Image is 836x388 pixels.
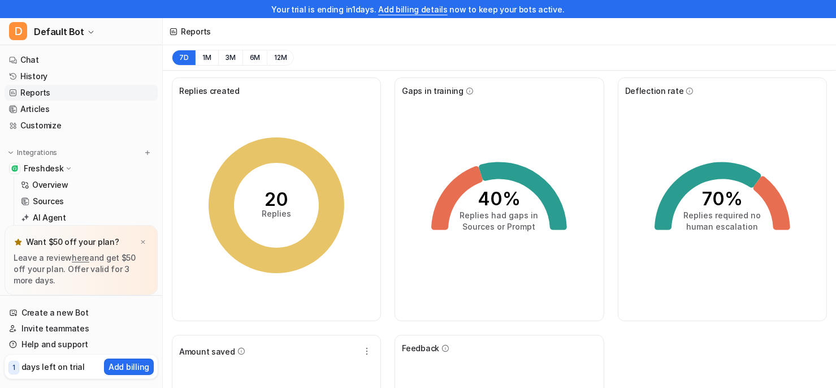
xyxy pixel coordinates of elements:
img: Freshdesk [11,165,18,172]
a: AI Agent [16,210,158,226]
img: x [140,239,146,246]
tspan: 40% [478,188,521,210]
a: Invite teammates [5,321,158,337]
tspan: human escalation [686,222,758,231]
button: Integrations [5,147,60,158]
a: Create a new Bot [5,305,158,321]
img: star [14,238,23,247]
p: Sources [33,196,64,207]
span: Amount saved [179,346,235,357]
a: Add billing details [378,5,448,14]
a: History [5,68,158,84]
button: 1M [196,50,219,66]
img: menu_add.svg [144,149,151,157]
a: Chat [5,52,158,68]
button: 6M [242,50,267,66]
tspan: Replies required no [683,210,761,220]
button: Add billing [104,359,154,375]
a: Help and support [5,337,158,352]
span: Default Bot [34,24,84,40]
tspan: 20 [265,188,288,210]
a: Customize [5,118,158,133]
div: Reports [181,25,211,37]
a: Articles [5,101,158,117]
a: Sources [16,193,158,209]
p: Leave a review and get $50 off your plan. Offer valid for 3 more days. [14,252,149,286]
tspan: Replies had gaps in [460,210,539,220]
span: Replies created [179,85,240,97]
p: AI Agent [33,212,66,223]
span: D [9,22,27,40]
span: Feedback [402,342,439,354]
button: 3M [218,50,242,66]
span: Deflection rate [625,85,684,97]
p: Overview [32,179,68,191]
a: Overview [16,177,158,193]
tspan: Replies [262,209,291,218]
p: Freshdesk [24,163,63,174]
button: 7D [172,50,196,66]
img: expand menu [7,149,15,157]
p: 1 [12,363,15,373]
a: Reports [5,85,158,101]
span: Gaps in training [402,85,464,97]
p: days left on trial [21,361,85,373]
tspan: Sources or Prompt [463,222,536,231]
tspan: 70% [702,188,743,210]
a: here [72,253,89,262]
button: 12M [267,50,294,66]
p: Add billing [109,361,149,373]
p: Integrations [17,148,57,157]
p: Want $50 off your plan? [26,236,119,248]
